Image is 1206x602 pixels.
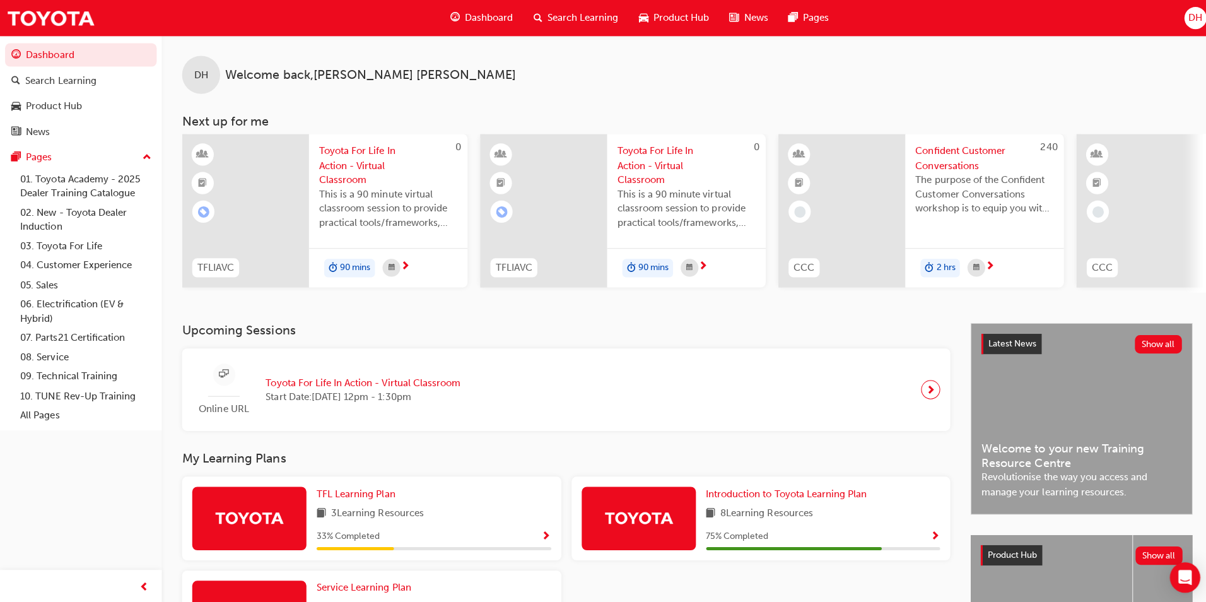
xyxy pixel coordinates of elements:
[213,504,283,526] img: Trak
[181,449,945,463] h3: My Learning Plans
[315,526,378,541] span: 33 % Completed
[15,202,156,235] a: 02. New - Toyota Dealer Induction
[493,205,505,216] span: learningRecordVerb_ENROLL-icon
[338,259,368,274] span: 90 mins
[197,205,208,216] span: learningRecordVerb_ENROLL-icon
[784,10,793,26] span: pages-icon
[191,399,254,414] span: Online URL
[976,468,1175,496] span: Revolutionise the way you access and manage your learning resources.
[789,259,810,274] span: CCC
[976,439,1175,468] span: Welcome to your new Training Resource Centre
[1178,7,1200,29] button: DH
[26,150,52,164] div: Pages
[976,332,1175,352] a: Latest NewsShow all
[6,4,95,32] img: Trak
[790,205,801,216] span: learningRecordVerb_NONE-icon
[317,143,455,186] span: Toyota For Life In Action - Virtual Classroom
[15,346,156,365] a: 08. Service
[11,75,20,86] span: search-icon
[600,504,670,526] img: Trak
[264,387,458,402] span: Start Date: [DATE] 12pm - 1:30pm
[197,174,206,191] span: booktick-icon
[15,365,156,384] a: 09. Technical Training
[520,5,625,31] a: search-iconSearch Learning
[790,174,799,191] span: booktick-icon
[740,11,764,25] span: News
[717,503,809,519] span: 8 Learning Resources
[315,503,324,519] span: book-icon
[15,326,156,346] a: 07. Parts21 Certification
[15,293,156,326] a: 06. Electrification (EV & Hybrid)
[925,526,935,541] button: Show Progress
[931,259,950,274] span: 2 hrs
[694,260,704,271] span: next-icon
[15,235,156,255] a: 03. Toyota For Life
[1128,333,1176,351] button: Show all
[635,259,665,274] span: 90 mins
[15,384,156,404] a: 10. TUNE Rev-Up Training
[398,260,407,271] span: next-icon
[530,10,539,26] span: search-icon
[702,484,867,499] a: Introduction to Toyota Learning Plan
[975,542,1176,562] a: Product HubShow all
[494,146,503,162] span: learningResourceType_INSTRUCTOR_LED-icon
[5,69,156,92] a: Search Learning
[983,336,1031,347] span: Latest News
[477,133,761,286] a: 0TFLIAVCToyota For Life In Action - Virtual ClassroomThis is a 90 minute virtual classroom sessio...
[11,151,21,163] span: pages-icon
[315,485,393,497] span: TFL Learning Plan
[614,186,751,229] span: This is a 90 minute virtual classroom session to provide practical tools/frameworks, behaviours a...
[774,133,1058,286] a: 240CCCConfident Customer ConversationsThe purpose of the Confident Customer Conversations worksho...
[196,259,233,274] span: TFLIAVC
[181,321,945,336] h3: Upcoming Sessions
[26,124,50,139] div: News
[327,259,336,275] span: duration-icon
[702,503,711,519] span: book-icon
[5,94,156,117] a: Product Hub
[11,126,21,138] span: news-icon
[715,5,774,31] a: news-iconNews
[544,11,615,25] span: Search Learning
[774,5,834,31] a: pages-iconPages
[5,40,156,145] button: DashboardSearch LearningProduct HubNews
[11,49,21,61] span: guage-icon
[614,143,751,186] span: Toyota For Life In Action - Virtual Classroom
[1086,259,1106,274] span: CCC
[191,357,935,419] a: Online URLToyota For Life In Action - Virtual ClassroomStart Date:[DATE] 12pm - 1:30pm
[5,120,156,143] a: News
[161,114,1206,128] h3: Next up for me
[224,68,513,82] span: Welcome back , [PERSON_NAME] [PERSON_NAME]
[1086,205,1098,216] span: learningRecordVerb_NONE-icon
[921,379,930,396] span: next-icon
[965,321,1186,512] a: Latest NewsShow allWelcome to your new Training Resource CentreRevolutionise the way you access a...
[1087,174,1096,191] span: booktick-icon
[438,5,520,31] a: guage-iconDashboard
[635,10,645,26] span: car-icon
[26,98,81,113] div: Product Hub
[315,577,414,592] a: Service Learning Plan
[539,528,548,540] span: Show Progress
[982,546,1031,557] span: Product Hub
[702,485,862,497] span: Introduction to Toyota Learning Plan
[139,577,148,593] span: prev-icon
[193,68,207,82] span: DH
[386,259,392,274] span: calendar-icon
[453,141,459,152] span: 0
[1129,543,1176,562] button: Show all
[11,100,21,112] span: car-icon
[539,526,548,541] button: Show Progress
[910,143,1048,172] span: Confident Customer Conversations
[920,259,928,275] span: duration-icon
[682,259,689,274] span: calendar-icon
[5,145,156,168] button: Pages
[462,11,510,25] span: Dashboard
[702,526,764,541] span: 75 % Completed
[264,374,458,388] span: Toyota For Life In Action - Virtual Classroom
[494,174,503,191] span: booktick-icon
[1034,141,1051,152] span: 240
[448,10,457,26] span: guage-icon
[623,259,632,275] span: duration-icon
[799,11,824,25] span: Pages
[1181,11,1195,25] span: DH
[968,259,974,274] span: calendar-icon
